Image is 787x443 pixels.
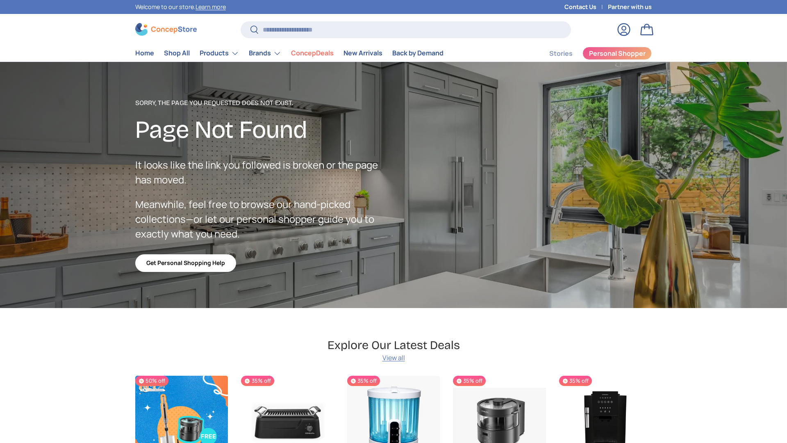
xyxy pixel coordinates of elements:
p: Meanwhile, feel free to browse our hand-picked collections—or let our personal shopper guide you ... [135,197,393,241]
span: 35% off [347,376,380,386]
p: It looks like the link you followed is broken or the page has moved. [135,158,393,187]
a: Shop All [164,45,190,61]
span: 35% off [241,376,274,386]
nav: Secondary [530,45,652,62]
a: Get Personal Shopping Help [135,254,236,272]
p: Sorry, the page you requested does not exist. [135,98,393,108]
a: Stories [549,46,573,62]
a: Brands [249,45,281,62]
a: Learn more [196,3,226,11]
a: View all [382,353,405,363]
span: Personal Shopper [589,50,646,57]
a: Products [200,45,239,62]
a: New Arrivals [343,45,382,61]
a: Contact Us [564,2,608,11]
a: Back by Demand [392,45,444,61]
img: ConcepStore [135,23,197,36]
span: 35% off [559,376,592,386]
a: Partner with us [608,2,652,11]
span: 50% off [135,376,168,386]
h2: Page Not Found [135,114,393,145]
a: ConcepDeals [291,45,334,61]
a: Personal Shopper [582,47,652,60]
a: Home [135,45,154,61]
nav: Primary [135,45,444,62]
h2: Explore Our Latest Deals [328,338,460,353]
summary: Brands [244,45,286,62]
span: 35% off [453,376,486,386]
p: Welcome to our store. [135,2,226,11]
summary: Products [195,45,244,62]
